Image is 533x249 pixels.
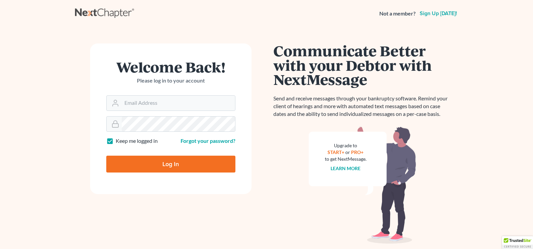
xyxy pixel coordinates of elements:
[106,77,235,85] p: Please log in to your account
[181,137,235,144] a: Forgot your password?
[325,156,367,162] div: to get NextMessage.
[106,60,235,74] h1: Welcome Back!
[345,149,350,155] span: or
[106,156,235,173] input: Log In
[309,126,416,244] img: nextmessage_bg-59042aed3d76b12b5cd301f8e5b87938c9018125f34e5fa2b7a6b67550977c72.svg
[273,95,452,118] p: Send and receive messages through your bankruptcy software. Remind your client of hearings and mo...
[273,43,452,87] h1: Communicate Better with your Debtor with NextMessage
[502,236,533,249] div: TrustedSite Certified
[116,137,158,145] label: Keep me logged in
[122,96,235,111] input: Email Address
[325,142,367,149] div: Upgrade to
[379,10,416,18] strong: Not a member?
[331,165,360,171] a: Learn more
[351,149,364,155] a: PRO+
[328,149,344,155] a: START+
[418,11,458,16] a: Sign up [DATE]!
